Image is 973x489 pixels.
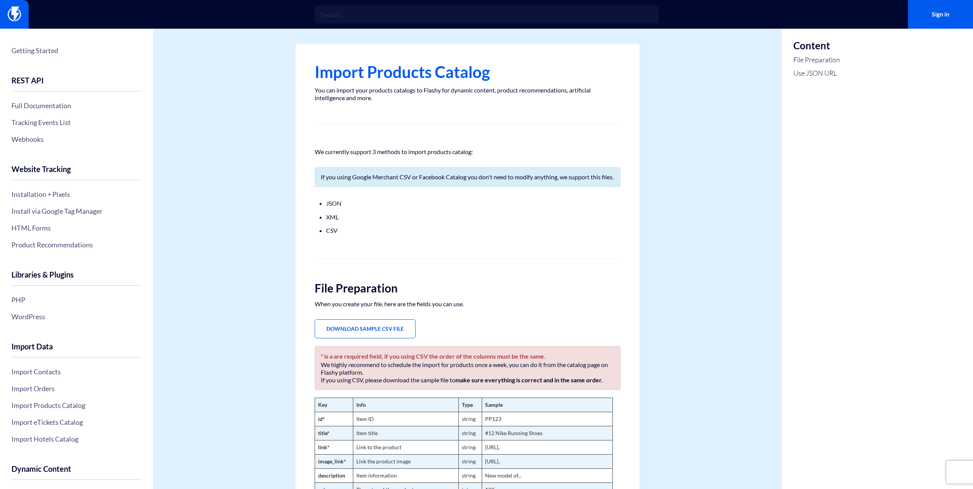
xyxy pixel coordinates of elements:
a: Installation + Pixels [11,188,141,201]
a: Import Contacts [11,365,141,378]
h2: File Preparation [315,282,621,294]
td: Link to the product [353,440,458,454]
p: If you using Google Merchant CSV or Facebook Catalog you don't need to modify anything, we suppor... [321,173,614,181]
a: Full Documentation [11,99,141,112]
a: Product Recommendations [11,238,141,251]
p: We highly recommend to schedule the import for products once a week, you can do it from the catal... [321,361,614,376]
td: [URL].. [482,454,612,468]
strong: link* [318,444,330,450]
b: * is a are required field, if you using CSV the order of the columns must be the same. [321,353,546,360]
a: Getting Started [11,44,141,57]
td: Item ID [353,412,458,426]
strong: title* [318,430,330,436]
td: string [458,426,482,440]
p: We currently support 3 methods to import products catalog: [315,148,621,156]
a: Tracking Events List [11,116,141,129]
a: WordPress [11,310,141,323]
strong: description [318,472,345,479]
a: Webhooks [11,133,141,146]
td: string [458,454,482,468]
input: Search... [315,6,659,23]
h1: Import Products Catalog [315,63,621,81]
a: Import Orders [11,382,141,395]
h4: Libraries & Plugins [11,270,141,286]
a: Use JSON URL [793,68,840,78]
p: When you create your file, here are the fields you can use. [315,300,621,308]
td: string [458,468,482,483]
a: Install via Google Tag Manager [11,205,141,218]
h4: REST API [11,76,141,91]
h4: Dynamic Content [11,465,141,480]
a: Download Sample CSV File [315,319,416,338]
td: New model of... [482,468,612,483]
li: CSV [326,226,609,236]
td: string [458,412,482,426]
li: JSON [326,198,609,208]
strong: Type [462,401,473,408]
td: Item information [353,468,458,483]
a: Import Products Catalog [11,399,141,412]
td: Link the product image [353,454,458,468]
a: File Preparation [793,55,840,65]
strong: Info [356,401,366,408]
strong: Sample [485,401,503,408]
p: If you using CSV, please download the sample file to [321,376,614,384]
td: [URL].. [482,440,612,454]
td: Item title [353,426,458,440]
strong: image_link* [318,458,346,465]
strong: Key [318,401,327,408]
a: Import eTickets Catalog [11,416,141,429]
a: HTML Forms [11,221,141,234]
h4: Import Data [11,342,141,357]
a: Import Hotels Catalog [11,432,141,445]
td: PP123 [482,412,612,426]
h3: Content [793,40,840,51]
td: #12 Nike Running Shoes [482,426,612,440]
a: PHP [11,293,141,306]
td: string [458,440,482,454]
b: make sure everything is correct and in the same order. [455,376,603,383]
h4: Website Tracking [11,165,141,180]
li: XML [326,212,609,222]
p: You can import your products catalogs to Flashy for dynamic content, product recommendations, art... [315,86,621,102]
